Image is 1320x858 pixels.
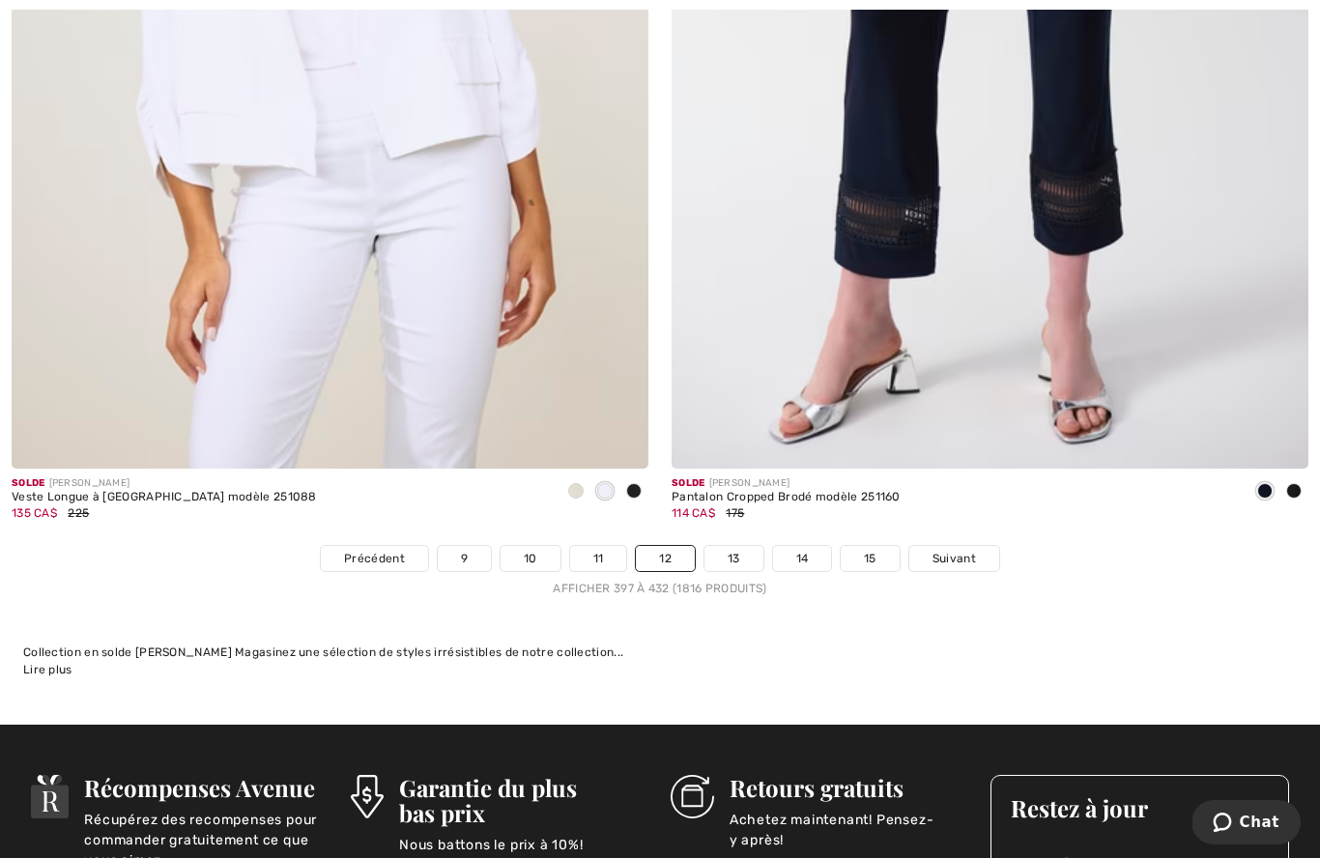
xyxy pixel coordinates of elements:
[438,546,491,571] a: 9
[570,546,627,571] a: 11
[1192,800,1301,848] iframe: Ouvre un widget dans lequel vous pouvez chatter avec l’un de nos agents
[84,810,320,848] p: Récupérez des recompenses pour commander gratuitement ce que vous aimez.
[501,546,560,571] a: 10
[68,506,89,520] span: 225
[12,491,317,504] div: Veste Longue à [GEOGRAPHIC_DATA] modèle 251088
[672,477,705,489] span: Solde
[561,476,590,508] div: Moonstone
[909,546,999,571] a: Suivant
[933,550,976,567] span: Suivant
[1279,476,1308,508] div: Black
[672,506,715,520] span: 114 CA$
[730,810,961,848] p: Achetez maintenant! Pensez-y après!
[1011,795,1270,820] h3: Restez à jour
[23,663,72,676] span: Lire plus
[321,546,428,571] a: Précédent
[23,643,1297,661] div: Collection en solde [PERSON_NAME] Magasinez une sélection de styles irrésistibles de notre collec...
[704,546,763,571] a: 13
[671,775,714,818] img: Retours gratuits
[726,506,744,520] span: 175
[841,546,900,571] a: 15
[1250,476,1279,508] div: Midnight Blue
[619,476,648,508] div: Black
[730,775,961,800] h3: Retours gratuits
[636,546,695,571] a: 12
[12,476,317,491] div: [PERSON_NAME]
[672,491,901,504] div: Pantalon Cropped Brodé modèle 251160
[351,775,384,818] img: Garantie du plus bas prix
[12,477,45,489] span: Solde
[344,550,405,567] span: Précédent
[12,506,57,520] span: 135 CA$
[590,476,619,508] div: Vanilla 30
[399,775,641,825] h3: Garantie du plus bas prix
[84,775,320,800] h3: Récompenses Avenue
[773,546,832,571] a: 14
[672,476,901,491] div: [PERSON_NAME]
[31,775,70,818] img: Récompenses Avenue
